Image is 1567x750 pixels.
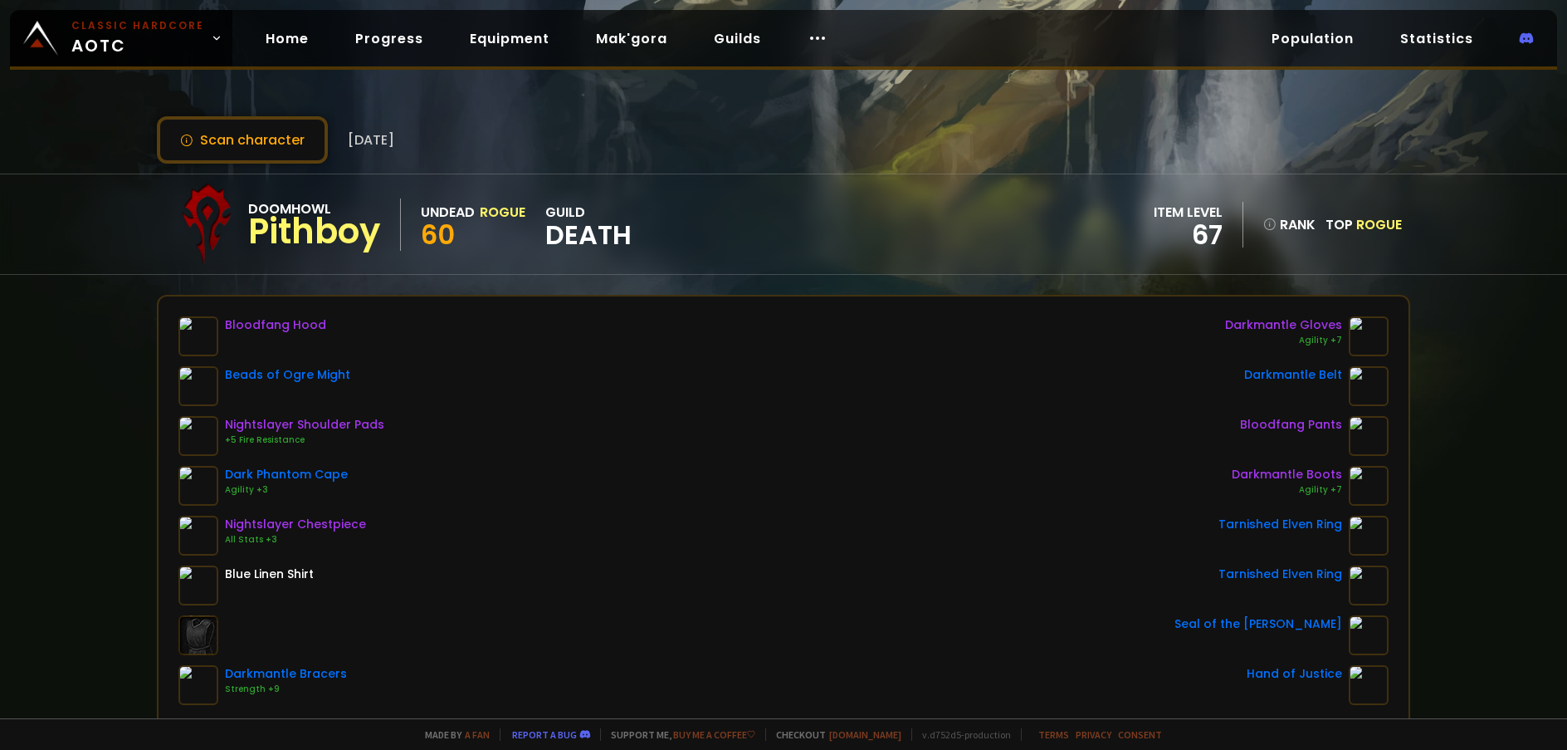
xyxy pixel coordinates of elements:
div: item level [1154,202,1223,223]
span: AOTC [71,18,204,58]
div: Bloodfang Hood [225,316,326,334]
div: Beads of Ogre Might [225,366,350,384]
div: All Stats +3 [225,533,366,547]
div: Seal of the [PERSON_NAME] [1174,615,1342,633]
a: [DOMAIN_NAME] [829,728,901,741]
img: item-22002 [1349,366,1389,406]
span: Made by [415,728,490,741]
div: Strength +9 [225,683,347,696]
img: item-22006 [1349,316,1389,356]
span: v. d752d5 - production [911,728,1011,741]
a: a fan [465,728,490,741]
div: Nightslayer Chestpiece [225,516,366,533]
div: Darkmantle Boots [1232,466,1342,483]
div: Darkmantle Bracers [225,665,347,683]
a: Report a bug [512,728,577,741]
img: item-13209 [1349,615,1389,655]
span: Rogue [1356,215,1402,234]
span: Death [545,223,632,248]
div: Top [1325,214,1402,235]
button: Scan character [157,116,328,164]
img: item-16908 [178,316,218,356]
a: Population [1258,22,1367,56]
img: item-22004 [178,665,218,705]
a: Buy me a coffee [673,728,755,741]
div: guild [545,202,632,248]
img: item-13122 [178,466,218,506]
img: item-2577 [178,566,218,605]
div: Dark Phantom Cape [225,466,348,483]
a: Equipment [456,22,563,56]
a: Classic HardcoreAOTC [10,10,232,66]
div: 67 [1154,223,1223,248]
div: Blue Linen Shirt [225,566,314,583]
div: Agility +7 [1225,334,1342,347]
a: Terms [1038,728,1069,741]
div: +5 Fire Resistance [225,434,384,447]
a: Privacy [1076,728,1111,741]
a: Progress [342,22,437,56]
div: Hand of Justice [1247,665,1342,683]
div: Tarnished Elven Ring [1218,516,1342,533]
div: Darkmantle Gloves [1225,316,1342,334]
span: 60 [421,216,455,253]
div: Bloodfang Pants [1240,416,1342,434]
img: item-16909 [1349,416,1389,456]
div: Darkmantle Belt [1244,366,1342,384]
img: item-16820 [178,516,218,556]
div: Doomhowl [248,199,380,219]
span: Support me, [600,728,755,741]
img: item-18500 [1349,516,1389,556]
div: Nightslayer Shoulder Pads [225,416,384,434]
a: Mak'gora [583,22,681,56]
img: item-18500 [1349,566,1389,605]
img: item-11815 [1349,665,1389,705]
img: item-22150 [178,366,218,406]
img: item-16823 [178,416,218,456]
a: Statistics [1387,22,1486,56]
small: Classic Hardcore [71,18,204,33]
span: Checkout [765,728,901,741]
div: Pithboy [248,219,380,244]
img: item-22003 [1349,466,1389,506]
a: Guilds [701,22,774,56]
div: Undead [421,202,475,223]
div: Agility +7 [1232,483,1342,497]
a: Home [252,22,322,56]
span: [DATE] [348,130,394,150]
div: Tarnished Elven Ring [1218,566,1342,583]
div: rank [1263,214,1316,235]
a: Consent [1118,728,1162,741]
div: Agility +3 [225,483,348,497]
div: Rogue [480,202,525,223]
